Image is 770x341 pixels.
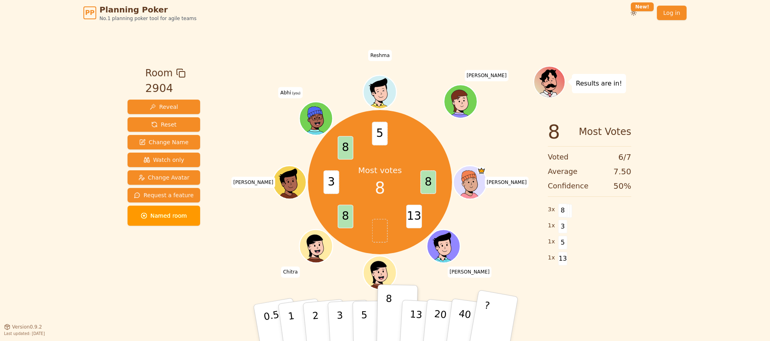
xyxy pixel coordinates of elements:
span: Click to change your name [448,266,492,278]
span: 5 [558,236,567,249]
p: Most votes [358,165,402,176]
span: Last updated: [DATE] [4,331,45,336]
span: Planning Poker [99,4,197,15]
span: No.1 planning poker tool for agile teams [99,15,197,22]
span: PP [85,8,94,18]
span: 1 x [548,221,555,230]
button: Request a feature [128,188,200,202]
button: Change Name [128,135,200,149]
button: Reset [128,117,200,132]
span: 3 [324,171,339,194]
a: Log in [657,6,687,20]
span: (you) [291,92,301,95]
span: 8 [375,176,385,200]
span: 13 [406,205,422,228]
span: 7.50 [613,166,631,177]
button: Watch only [128,153,200,167]
span: Click to change your name [231,177,276,188]
span: 3 x [548,205,555,214]
span: 8 [548,122,560,141]
span: 1 x [548,253,555,262]
span: 8 [421,171,436,194]
button: New! [626,6,641,20]
span: 13 [558,252,567,265]
span: 6 / 7 [618,151,631,163]
span: 3 [558,220,567,233]
span: Watch only [144,156,184,164]
span: Click to change your name [464,70,509,81]
span: 8 [338,205,353,228]
span: 8 [558,204,567,217]
span: Reveal [150,103,178,111]
span: Most Votes [579,122,631,141]
p: Results are in! [576,78,622,89]
span: 50 % [614,180,631,192]
button: Click to change your avatar [300,103,332,134]
span: Confidence [548,180,588,192]
span: Change Avatar [138,174,190,182]
span: Room [145,66,172,80]
span: Version 0.9.2 [12,324,42,330]
div: New! [631,2,654,11]
button: Change Avatar [128,170,200,185]
span: Steve is the host [478,167,486,175]
a: PPPlanning PokerNo.1 planning poker tool for agile teams [83,4,197,22]
span: Average [548,166,577,177]
button: Version0.9.2 [4,324,42,330]
span: Click to change your name [368,50,391,61]
span: Request a feature [134,191,194,199]
button: Reveal [128,100,200,114]
span: Click to change your name [485,177,529,188]
span: Named room [141,212,187,220]
span: 5 [372,122,388,146]
span: Click to change your name [278,87,302,98]
div: 2904 [145,80,185,97]
span: Voted [548,151,569,163]
span: 1 x [548,237,555,246]
button: Named room [128,206,200,226]
p: 8 [385,293,392,336]
span: 8 [338,136,353,160]
span: Reset [151,120,176,129]
span: Change Name [139,138,188,146]
span: Click to change your name [281,266,300,278]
